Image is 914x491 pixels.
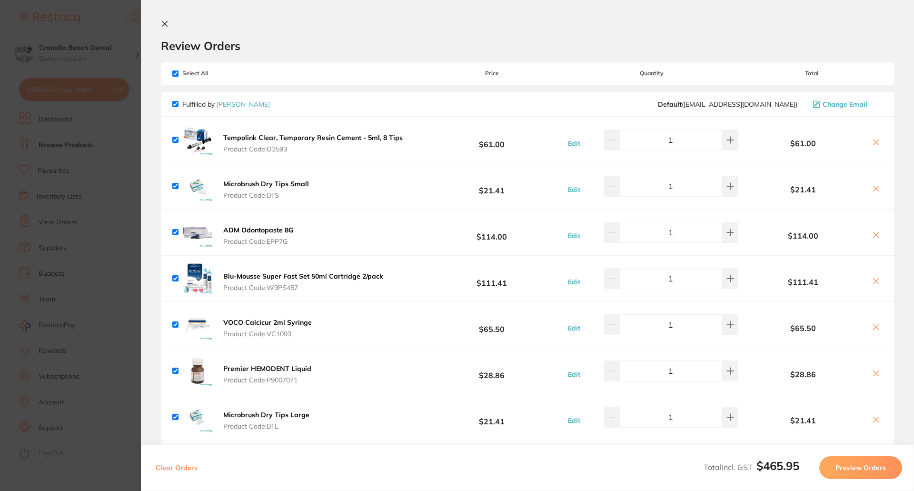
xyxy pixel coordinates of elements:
b: $465.95 [756,459,799,473]
b: Microbrush Dry Tips Small [223,180,309,188]
b: $61.00 [421,131,563,149]
span: Change Email [823,100,867,108]
button: Premier HEMODENT Liquid Product Code:P9007071 [220,364,314,384]
b: $21.41 [741,416,865,425]
button: Microbrush Dry Tips Large Product Code:DTL [220,411,312,431]
b: Microbrush Dry Tips Large [223,411,309,419]
button: Edit [565,139,583,148]
img: dmJ5Ymx3Yw [182,356,213,386]
b: $21.41 [741,185,865,194]
button: Edit [565,185,583,194]
img: cWQ4Nm5weg [182,125,213,155]
button: Edit [565,370,583,379]
b: ADM Odontopaste 8G [223,226,293,234]
b: $111.41 [741,278,865,286]
span: Product Code: DTS [223,191,309,199]
b: $21.41 [421,177,563,195]
b: $111.41 [421,270,563,287]
span: Select All [172,70,268,77]
b: $61.00 [741,139,865,148]
span: Product Code: W9PS457 [223,284,383,291]
button: VOCO Calcicur 2ml Syringe Product Code:VC1093 [220,318,315,338]
b: VOCO Calcicur 2ml Syringe [223,318,312,327]
button: Edit [565,231,583,240]
p: Fulfilled by [182,100,270,108]
img: YmVmOHRnMQ [182,217,213,248]
button: Change Email [810,100,883,109]
b: $65.50 [741,324,865,332]
span: Product Code: DTL [223,422,309,430]
b: $114.00 [421,223,563,241]
img: YmZjcHF1OQ [182,402,213,432]
a: [PERSON_NAME] [217,100,270,109]
span: Product Code: O2593 [223,145,403,153]
button: ADM Odontopaste 8G Product Code:EPP7G [220,226,296,246]
span: Product Code: P9007071 [223,376,311,384]
button: Clear Orders [153,456,200,479]
span: Total Incl. GST [704,462,799,472]
button: Edit [565,278,583,286]
button: Blu-Mousse Super Fast Set 50ml Cartridge 2/pack Product Code:W9PS457 [220,272,386,292]
b: $21.41 [421,408,563,426]
button: Preview Orders [819,456,902,479]
b: $114.00 [741,231,865,240]
b: Tempolink Clear, Temporary Resin Cement - 5ml, 8 Tips [223,133,403,142]
b: $28.86 [741,370,865,379]
span: Total [741,70,883,77]
button: Tempolink Clear, Temporary Resin Cement - 5ml, 8 Tips Product Code:O2593 [220,133,406,153]
img: Z2MyazAzbA [182,171,213,201]
button: Edit [565,324,583,332]
b: Premier HEMODENT Liquid [223,364,311,373]
b: $28.86 [421,362,563,380]
button: Edit [565,416,583,425]
span: Price [421,70,563,77]
b: Default [658,100,682,109]
span: save@adamdental.com.au [658,100,797,108]
span: Quantity [563,70,741,77]
b: Blu-Mousse Super Fast Set 50ml Cartridge 2/pack [223,272,383,281]
img: Ymh5NmliNQ [182,263,213,294]
button: Microbrush Dry Tips Small Product Code:DTS [220,180,312,200]
h2: Review Orders [161,39,894,53]
img: MWgwOXh0NA [182,310,213,340]
b: $65.50 [421,316,563,333]
span: Product Code: EPP7G [223,238,293,245]
span: Product Code: VC1093 [223,330,312,338]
